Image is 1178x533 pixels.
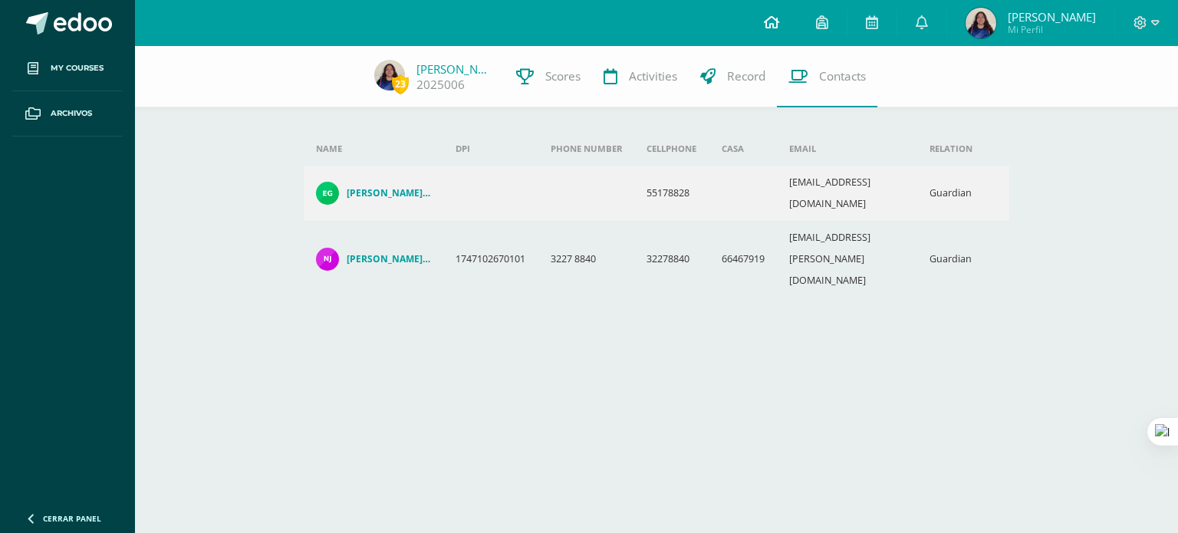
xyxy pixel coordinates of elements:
th: Cellphone [634,132,709,166]
span: Archivos [51,107,92,120]
td: 3227 8840 [538,221,635,298]
h4: [PERSON_NAME] [PERSON_NAME] Trinidad [347,187,432,199]
img: 02fc95f1cea7a14427fa6a2cfa2f001c.png [966,8,996,38]
a: Record [689,46,777,107]
th: Name [304,132,444,166]
span: Contacts [819,68,866,84]
td: [EMAIL_ADDRESS][PERSON_NAME][DOMAIN_NAME] [777,221,917,298]
a: Archivos [12,91,123,137]
a: Contacts [777,46,877,107]
th: Casa [709,132,777,166]
td: 1747102670101 [443,221,538,298]
img: 02fc95f1cea7a14427fa6a2cfa2f001c.png [374,60,405,90]
img: 5e2a02257ca037ed40bb5f213c4990c8.png [316,248,339,271]
td: 55178828 [634,166,709,221]
h4: [PERSON_NAME] [PERSON_NAME] [347,253,432,265]
span: [PERSON_NAME] [1008,9,1096,25]
th: Phone number [538,132,635,166]
th: DPI [443,132,538,166]
td: 66467919 [709,221,777,298]
span: Record [727,68,765,84]
a: My courses [12,46,123,91]
th: Relation [917,132,985,166]
td: Guardian [917,166,985,221]
span: Cerrar panel [43,513,101,524]
a: Activities [592,46,689,107]
a: 2025006 [416,77,465,93]
th: Email [777,132,917,166]
a: [PERSON_NAME] [PERSON_NAME] [316,248,432,271]
a: [PERSON_NAME] [416,61,493,77]
td: [EMAIL_ADDRESS][DOMAIN_NAME] [777,166,917,221]
span: My courses [51,62,104,74]
img: 640c8578897c69a860d57c0eba8c2a42.png [316,182,339,205]
span: 23 [392,74,409,94]
span: Mi Perfil [1008,23,1096,36]
td: Guardian [917,221,985,298]
span: Scores [545,68,581,84]
span: Activities [629,68,677,84]
td: 32278840 [634,221,709,298]
a: Scores [505,46,592,107]
a: [PERSON_NAME] [PERSON_NAME] Trinidad [316,182,432,205]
